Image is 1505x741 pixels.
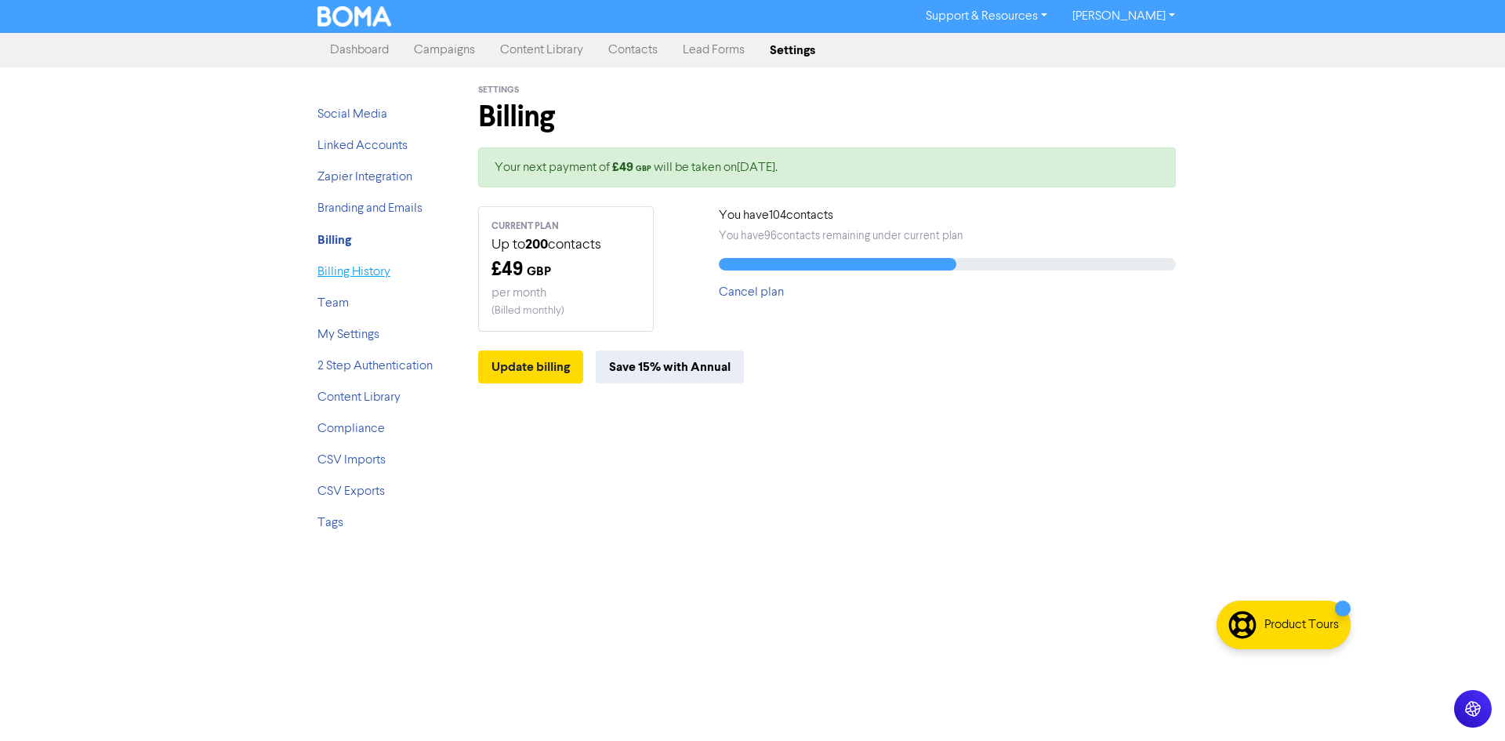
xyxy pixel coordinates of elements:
a: Cancel plan [719,286,784,299]
a: Linked Accounts [317,140,408,152]
strong: £ 49 [612,159,654,175]
iframe: Chat Widget [1427,666,1505,741]
button: Update billing [478,351,583,383]
a: Social Media [317,108,387,121]
a: Branding and Emails [317,202,422,215]
a: Contacts [596,35,670,66]
strong: 200 [525,235,548,253]
a: Billing [317,234,351,247]
a: Content Library [488,35,596,66]
span: GBP [636,164,651,173]
a: Billing History [317,266,390,278]
p: You have 96 contacts remaining under current plan [719,228,1176,245]
a: CSV Imports [317,454,386,467]
a: Tags [317,517,343,529]
span: Settings [478,85,519,96]
a: Campaigns [401,35,488,66]
a: CSV Exports [317,485,385,498]
span: GBP [527,263,551,279]
div: per month [491,284,640,303]
p: CURRENT PLAN [491,220,640,234]
a: Zapier Integration [317,171,412,183]
img: BOMA Logo [317,6,391,27]
p: You have 104 contacts [719,206,1176,225]
a: Team [317,297,349,310]
a: Content Library [317,391,401,404]
div: Your next payment of will be taken on [DATE] . [478,147,1176,187]
h1: Billing [478,99,1176,135]
a: Settings [757,35,828,66]
button: Save 15% with Annual [596,351,744,383]
a: 2 Step Authentication [317,360,433,372]
div: £ 49 [491,256,640,284]
a: Support & Resources [913,4,1060,29]
a: My Settings [317,329,379,341]
div: ( Billed monthly ) [491,303,640,319]
strong: Billing [317,232,351,248]
a: Compliance [317,423,385,435]
a: [PERSON_NAME] [1060,4,1188,29]
a: Dashboard [317,35,401,66]
a: Lead Forms [670,35,757,66]
p: Up to contacts [491,234,640,256]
